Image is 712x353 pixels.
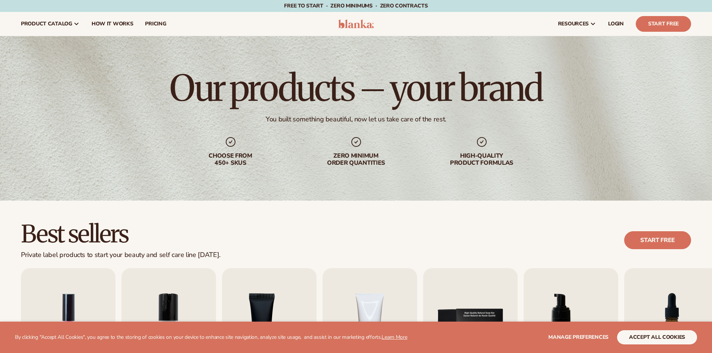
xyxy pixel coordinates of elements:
a: Start free [624,231,691,249]
span: Manage preferences [548,334,608,341]
span: How It Works [92,21,133,27]
span: Free to start · ZERO minimums · ZERO contracts [284,2,428,9]
button: accept all cookies [617,330,697,344]
span: product catalog [21,21,72,27]
span: resources [558,21,589,27]
span: pricing [145,21,166,27]
a: LOGIN [602,12,630,36]
img: logo [338,19,374,28]
div: You built something beautiful, now let us take care of the rest. [266,115,446,124]
a: How It Works [86,12,139,36]
p: By clicking "Accept All Cookies", you agree to the storing of cookies on your device to enhance s... [15,334,407,341]
div: Zero minimum order quantities [308,152,404,167]
a: pricing [139,12,172,36]
button: Manage preferences [548,330,608,344]
a: resources [552,12,602,36]
div: High-quality product formulas [434,152,530,167]
div: Private label products to start your beauty and self care line [DATE]. [21,251,221,259]
span: LOGIN [608,21,624,27]
h2: Best sellers [21,222,221,247]
a: Start Free [636,16,691,32]
h1: Our products – your brand [170,70,542,106]
div: Choose from 450+ Skus [183,152,278,167]
a: Learn More [382,334,407,341]
a: product catalog [15,12,86,36]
